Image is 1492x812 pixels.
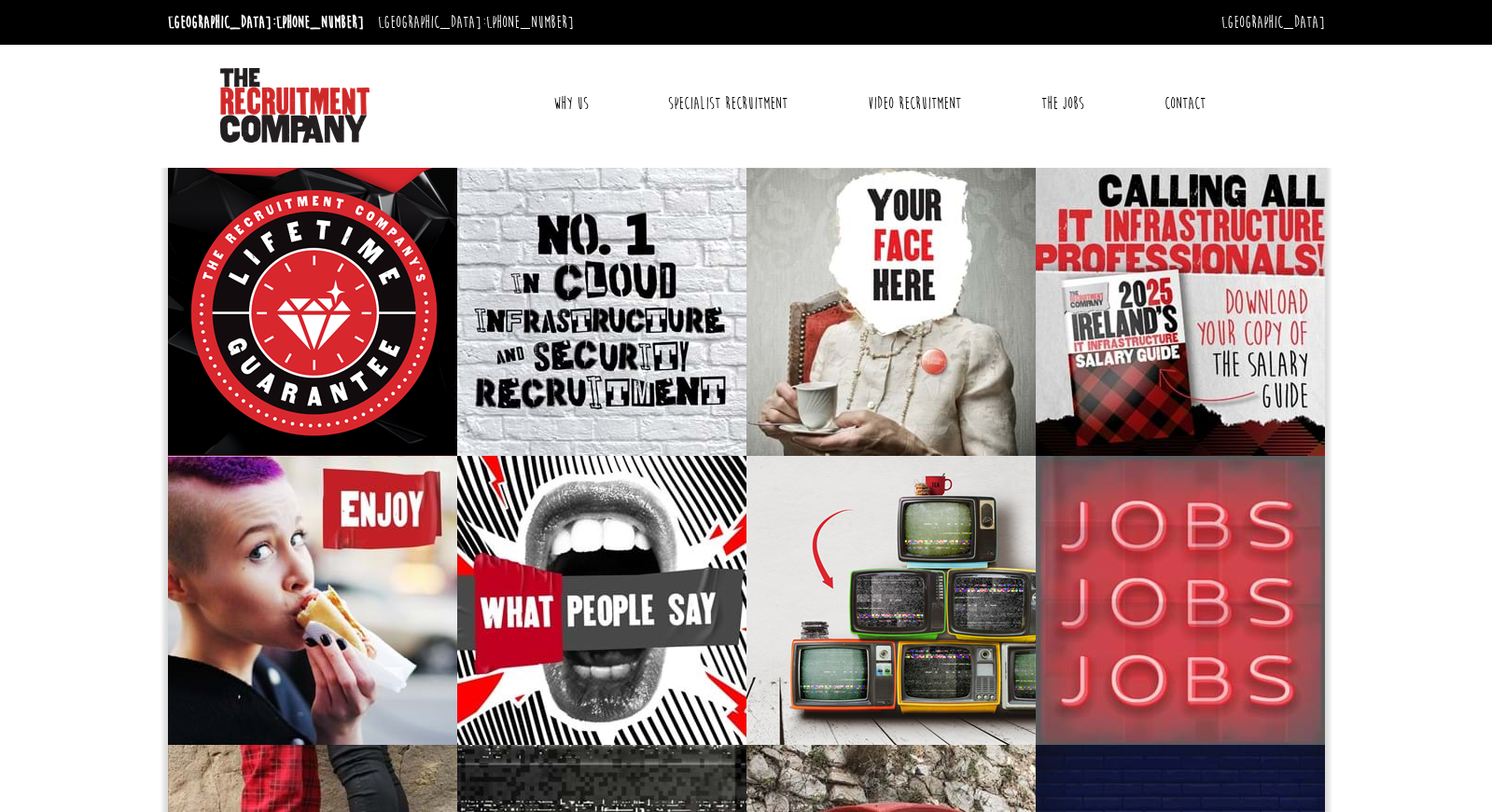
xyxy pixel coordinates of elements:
[1221,12,1325,33] a: [GEOGRAPHIC_DATA]
[854,80,975,127] a: Video Recruitment
[654,80,802,127] a: Specialist Recruitment
[486,12,574,33] a: [PHONE_NUMBER]
[163,7,369,37] li: [GEOGRAPHIC_DATA]:
[373,7,579,37] li: [GEOGRAPHIC_DATA]:
[1027,80,1098,127] a: The Jobs
[1150,80,1220,127] a: Contact
[220,68,370,143] img: The Recruitment Company
[539,80,603,127] a: Why Us
[276,12,364,33] a: [PHONE_NUMBER]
